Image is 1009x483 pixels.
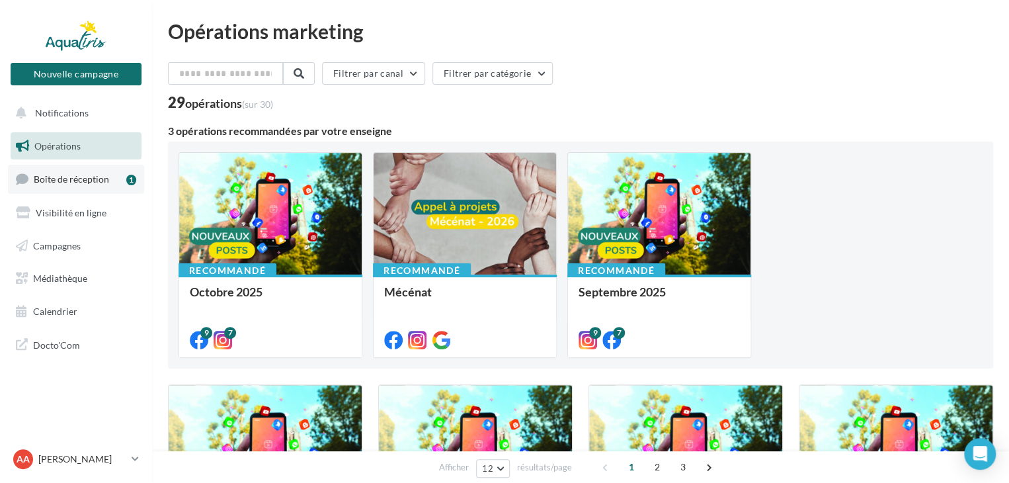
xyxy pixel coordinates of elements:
[476,459,510,478] button: 12
[482,463,493,474] span: 12
[11,63,141,85] button: Nouvelle campagne
[33,336,80,353] span: Docto'Com
[517,461,572,474] span: résultats/page
[384,285,545,312] div: Mécénat
[38,453,126,466] p: [PERSON_NAME]
[621,457,642,478] span: 1
[185,97,273,109] div: opérations
[224,327,236,339] div: 7
[242,99,273,110] span: (sur 30)
[8,298,144,326] a: Calendrier
[179,263,276,278] div: Recommandé
[672,457,694,478] span: 3
[647,457,668,478] span: 2
[34,173,109,185] span: Boîte de réception
[432,62,553,85] button: Filtrer par catégorie
[579,285,740,312] div: Septembre 2025
[8,232,144,260] a: Campagnes
[8,99,139,127] button: Notifications
[33,240,81,251] span: Campagnes
[33,273,87,284] span: Médiathèque
[964,438,996,470] div: Open Intercom Messenger
[589,327,601,339] div: 9
[168,21,993,41] div: Opérations marketing
[190,285,351,312] div: Octobre 2025
[8,165,144,193] a: Boîte de réception1
[567,263,665,278] div: Recommandé
[11,447,141,472] a: AA [PERSON_NAME]
[322,62,425,85] button: Filtrer par canal
[8,132,144,160] a: Opérations
[33,306,77,317] span: Calendrier
[126,175,136,185] div: 1
[36,207,106,218] span: Visibilité en ligne
[8,199,144,227] a: Visibilité en ligne
[200,327,212,339] div: 9
[168,95,273,110] div: 29
[168,126,993,136] div: 3 opérations recommandées par votre enseigne
[8,331,144,359] a: Docto'Com
[17,453,30,466] span: AA
[439,461,469,474] span: Afficher
[34,140,81,152] span: Opérations
[35,107,89,118] span: Notifications
[373,263,471,278] div: Recommandé
[613,327,625,339] div: 7
[8,265,144,292] a: Médiathèque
